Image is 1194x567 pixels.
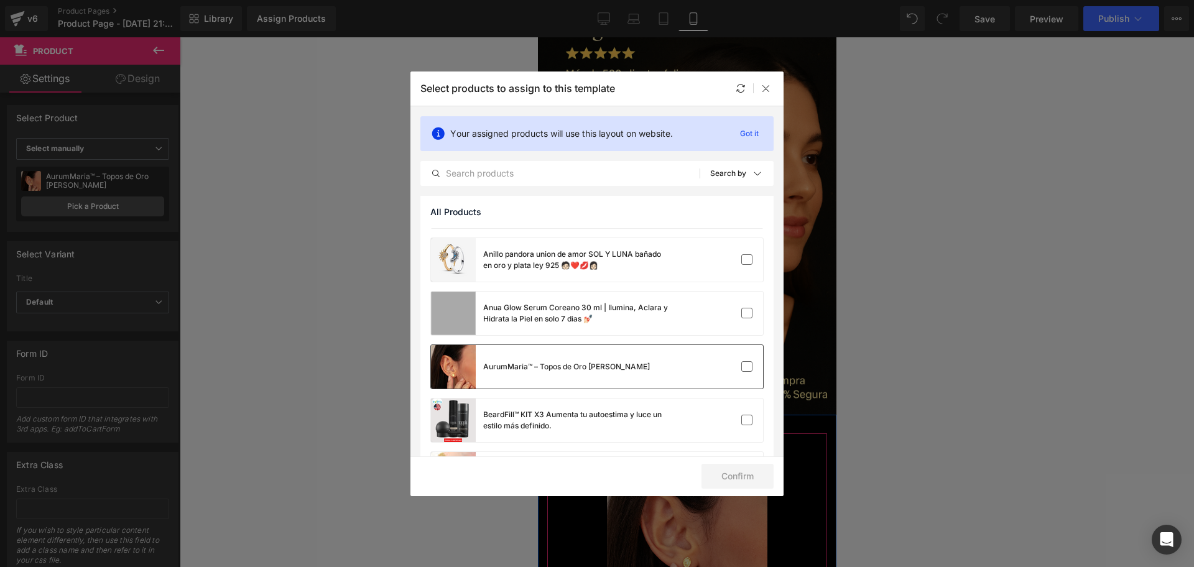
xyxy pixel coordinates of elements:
[710,169,746,178] p: Search by
[431,452,476,496] a: product-img
[430,207,481,217] span: All Products
[483,249,670,271] div: Anillo pandora union de amor SOL Y LUNA bañado en oro y plata ley 925 🧑🏻‍❤️‍💋‍👩🏻
[41,377,57,396] a: Expand / Collapse
[431,345,476,389] a: product-img
[431,399,476,442] a: product-img
[16,377,41,396] span: Row
[431,292,476,335] a: product-img
[483,409,670,431] div: BeardFill™ KIT X3 Aumenta tu autoestima y luce un estilo más definido.
[1152,525,1182,555] div: Open Intercom Messenger
[450,127,673,141] p: Your assigned products will use this layout on website.
[420,82,615,94] p: Select products to assign to this template
[483,361,650,372] div: AurumMaria™ – Topos de Oro [PERSON_NAME]
[421,166,700,181] input: Search products
[431,238,476,282] a: product-img
[123,396,164,415] span: Product
[164,396,180,415] a: Expand / Collapse
[735,126,764,141] p: Got it
[701,464,774,489] button: Confirm
[483,302,670,325] div: Anua Glow Serum Coreano 30 ml | Ilumina, Aclara y Hidrata la Piel en solo 7 dias 💅🏻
